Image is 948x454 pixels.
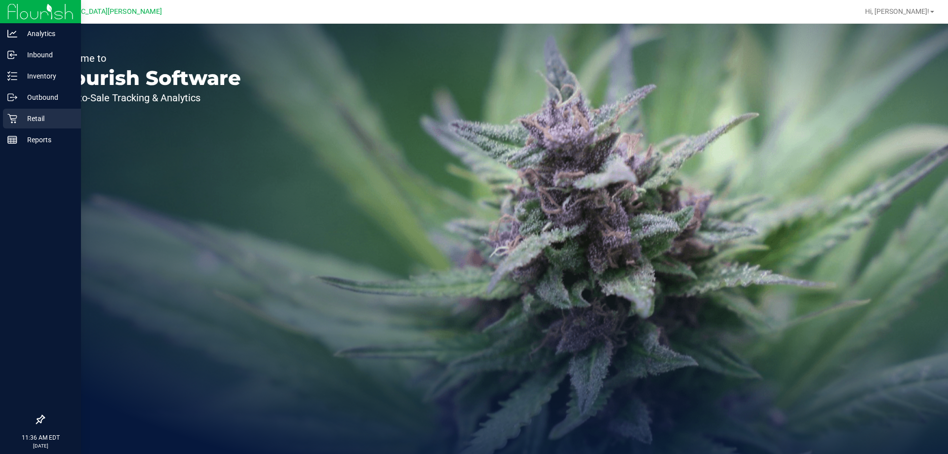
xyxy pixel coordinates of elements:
[17,91,77,103] p: Outbound
[17,28,77,40] p: Analytics
[17,49,77,61] p: Inbound
[17,70,77,82] p: Inventory
[7,114,17,124] inline-svg: Retail
[53,93,241,103] p: Seed-to-Sale Tracking & Analytics
[7,50,17,60] inline-svg: Inbound
[53,68,241,88] p: Flourish Software
[865,7,929,15] span: Hi, [PERSON_NAME]!
[17,134,77,146] p: Reports
[7,92,17,102] inline-svg: Outbound
[4,442,77,450] p: [DATE]
[7,135,17,145] inline-svg: Reports
[4,433,77,442] p: 11:36 AM EDT
[17,113,77,124] p: Retail
[7,29,17,39] inline-svg: Analytics
[7,71,17,81] inline-svg: Inventory
[53,53,241,63] p: Welcome to
[40,7,162,16] span: [GEOGRAPHIC_DATA][PERSON_NAME]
